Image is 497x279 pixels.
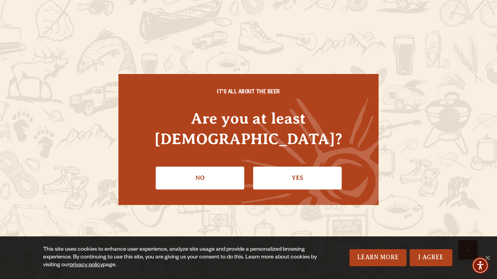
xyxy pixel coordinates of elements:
div: This site uses cookies to enhance user experience, analyze site usage and provide a personalized ... [43,246,318,269]
a: Confirm I'm 21 or older [253,167,342,189]
a: Learn More [349,249,407,266]
h6: IT'S ALL ABOUT THE BEER [134,90,363,96]
a: No [156,167,244,189]
a: I Agree [410,249,452,266]
h4: Are you at least [DEMOGRAPHIC_DATA]? [134,108,363,149]
a: privacy policy [70,262,103,269]
div: Accessibility Menu [472,257,489,274]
